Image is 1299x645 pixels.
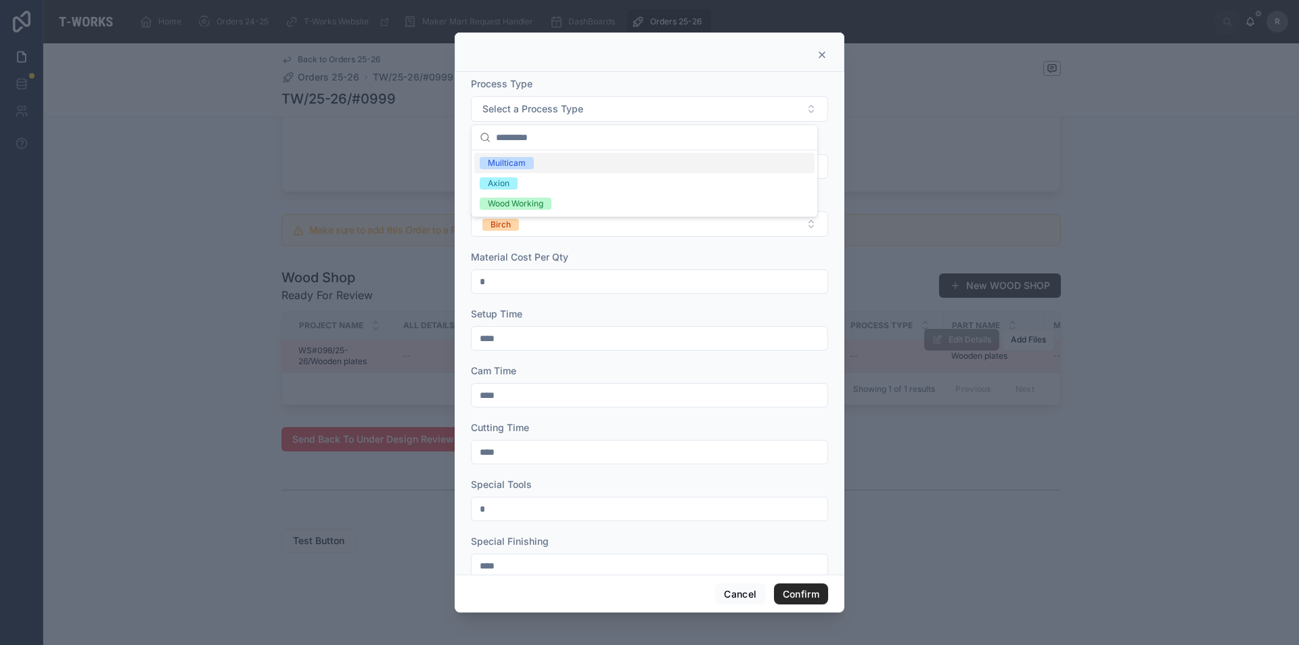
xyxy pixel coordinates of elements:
span: Material Cost Per Qty [471,251,568,263]
span: Setup Time [471,308,522,319]
span: Cam Time [471,365,516,376]
div: Axion [488,177,509,190]
div: Suggestions [472,150,817,217]
span: Cutting Time [471,422,529,433]
div: Birch [491,219,511,231]
button: Select Button [471,211,828,237]
button: Confirm [774,583,828,605]
button: Cancel [715,583,765,605]
span: Special Finishing [471,535,549,547]
span: Process Type [471,78,532,89]
div: Muilticam [488,157,526,169]
div: Wood Working [488,198,543,210]
button: Select Button [471,96,828,122]
span: Special Tools [471,479,532,490]
span: Select a Process Type [482,102,583,116]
